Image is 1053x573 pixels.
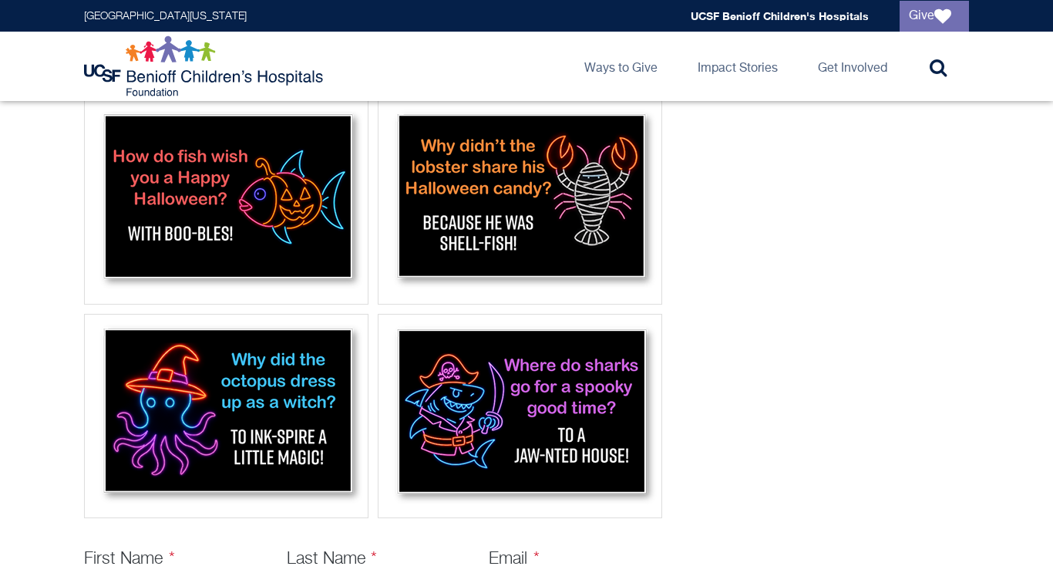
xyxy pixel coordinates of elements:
[378,314,662,518] div: Shark
[84,35,327,97] img: Logo for UCSF Benioff Children's Hospitals Foundation
[685,32,790,101] a: Impact Stories
[84,100,368,305] div: Fish
[287,551,378,568] label: Last Name
[84,551,175,568] label: First Name
[572,32,670,101] a: Ways to Give
[378,100,662,305] div: Lobster
[691,9,869,22] a: UCSF Benioff Children's Hospitals
[84,314,368,518] div: Octopus
[383,319,657,508] img: Shark
[383,106,657,295] img: Lobster
[806,32,900,101] a: Get Involved
[89,106,363,295] img: Fish
[489,551,540,568] label: Email
[89,319,363,508] img: Octopus
[900,1,969,32] a: Give
[84,11,247,22] a: [GEOGRAPHIC_DATA][US_STATE]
